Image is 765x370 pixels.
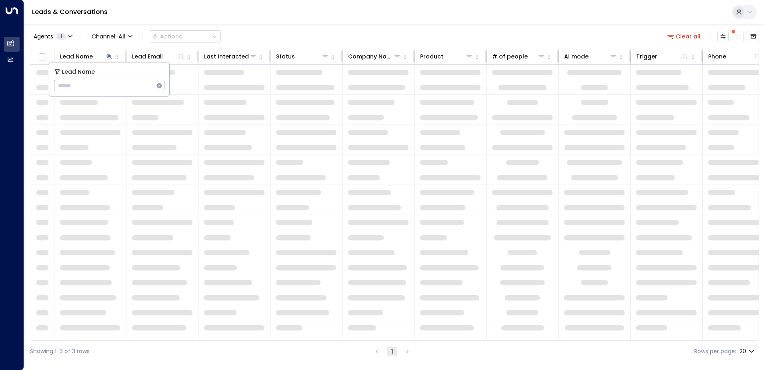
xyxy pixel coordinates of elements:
div: # of people [492,52,545,61]
div: Showing 1-3 of 3 rows [30,347,90,356]
div: AI mode [564,52,617,61]
div: Trigger [636,52,657,61]
div: Product [420,52,443,61]
button: Customize [717,31,729,42]
div: Phone [708,52,726,61]
div: Last Interacted [204,52,257,61]
div: Company Name [348,52,401,61]
div: Product [420,52,473,61]
nav: pagination navigation [372,346,413,356]
div: Trigger [636,52,689,61]
div: 20 [739,346,756,357]
span: Lead Name [62,67,95,76]
span: 1 [56,33,66,40]
span: Agents [34,34,53,39]
button: page 1 [387,347,397,356]
span: Channel: [88,31,136,42]
div: Lead Name [60,52,93,61]
div: Status [276,52,329,61]
div: Button group with a nested menu [149,30,221,42]
button: Actions [149,30,221,42]
div: Lead Name [60,52,113,61]
div: Status [276,52,295,61]
button: Clear all [664,31,704,42]
div: Company Name [348,52,393,61]
span: There are new threads available. Refresh the grid to view the latest updates. [733,31,744,42]
div: # of people [492,52,528,61]
div: Last Interacted [204,52,249,61]
div: Lead Email [132,52,185,61]
div: Actions [152,33,182,40]
div: Lead Email [132,52,163,61]
button: Channel:All [88,31,136,42]
label: Rows per page: [694,347,736,356]
button: Archived Leads [748,31,759,42]
div: AI mode [564,52,589,61]
a: Leads & Conversations [32,7,108,16]
span: All [118,33,126,40]
div: Phone [708,52,762,61]
button: Agents1 [30,31,75,42]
